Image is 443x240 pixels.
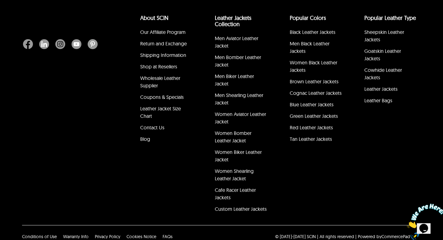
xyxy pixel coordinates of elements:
li: Cowhide Leather Jackets [363,65,418,84]
a: Pinterest [85,39,98,49]
li: Blue Leather Jackets [289,100,343,111]
a: Blue Leather Jackets [290,101,334,108]
li: Wholesale Leather Supplier [139,73,193,92]
a: Leather Jacket Size Chart [140,105,181,119]
a: Women Aviator Leather Jacket [215,111,266,125]
a: Women Shearling Leather Jacket [215,168,254,182]
a: Leather Bags [364,97,392,104]
a: Return and Exchange [140,40,187,47]
a: Shop at Resellers [140,63,177,70]
li: Women Bomber Leather Jacket [214,128,268,147]
a: Youtube [68,39,85,49]
a: Men Biker Leather Jacket [215,73,254,87]
a: Green Leather Jackets [290,113,338,119]
li: Sheepskin Leather Jackets [363,27,418,46]
p: © [DATE]-[DATE] SCIN | All rights reserved [275,233,354,240]
a: Instagram [52,39,68,49]
li: Red Leather Jackets [289,123,343,134]
a: Brown Leather Jackets [290,78,339,85]
li: Women Aviator Leather Jacket [214,109,268,128]
a: Black Leather Jackets [290,29,335,35]
img: Facebook [23,39,33,49]
a: Red Leather Jackets [290,124,333,131]
a: Coupons & Specials [140,94,184,100]
img: Linkedin [39,39,49,49]
div: | [355,233,357,240]
a: Popular Leather Type [364,14,416,21]
li: Shop at Resellers [139,62,193,73]
a: Cookies Notice [127,234,156,239]
a: Leather Jackets Collection [215,14,251,28]
li: Green Leather Jackets [289,111,343,123]
a: Goatskin Leather Jackets [364,48,401,62]
a: Sheepskin Leather Jackets [364,29,404,43]
li: Shipping Information [139,50,193,62]
img: Youtube [72,39,81,49]
a: Tan Leather Jackets [290,136,332,142]
iframe: chat widget [404,201,443,231]
a: Blog [140,136,150,142]
li: Blog [139,134,193,146]
li: Cognac Leather Jackets [289,88,343,100]
a: About SCIN [140,14,168,21]
a: Our Affiliate Program [140,29,186,35]
a: CommercePad [381,234,410,239]
li: Men Shearling Leather Jacket [214,90,268,109]
li: Cafe Racer Leather Jackets [214,185,268,204]
li: Brown Leather Jackets [289,77,343,88]
a: Warranty Info [63,234,89,239]
a: FAQs [163,234,173,239]
img: Pinterest [88,39,98,49]
li: Leather Jackets [363,84,418,96]
a: Facebook [23,39,36,49]
a: Cognac Leather Jackets [290,90,342,96]
li: Tan Leather Jackets [289,134,343,146]
a: Leather Jackets [364,86,398,92]
a: Women Biker Leather Jacket [215,149,262,163]
a: Women Black Leather Jackets [290,59,337,73]
a: Contact Us [140,124,164,131]
a: Cowhide Leather Jackets [364,67,402,81]
li: Custom Leather Jackets [214,204,268,216]
a: Conditions of Use [22,234,57,239]
li: Men Biker Leather Jacket [214,72,268,90]
li: Leather Jacket Size Chart [139,104,193,123]
div: Powered by [358,233,410,240]
li: Leather Bags [363,96,418,107]
li: Goatskin Leather Jackets [363,46,418,65]
li: Women Shearling Leather Jacket [214,166,268,185]
li: Our Affiliate Program [139,27,193,39]
a: Men Black Leather Jackets [290,40,330,54]
a: Women Bomber Leather Jacket [215,130,251,144]
a: Privacy Policy [95,234,120,239]
a: Men Shearling Leather Jacket [215,92,263,106]
li: Black Leather Jackets [289,27,343,39]
li: Women Biker Leather Jacket [214,147,268,166]
a: Custom Leather Jackets [215,206,267,212]
a: Men Bomber Leather Jacket [215,54,261,68]
a: popular leather jacket colors [290,14,326,21]
li: Men Black Leather Jackets [289,39,343,58]
a: Shipping Information [140,52,186,58]
li: Coupons & Specials [139,92,193,104]
li: Men Bomber Leather Jacket [214,53,268,72]
li: Return and Exchange [139,39,193,50]
li: Women Black Leather Jackets [289,58,343,77]
a: Linkedin [36,39,52,49]
li: Men Aviator Leather Jacket [214,34,268,53]
a: Cafe Racer Leather Jackets [215,187,256,201]
img: Instagram [55,39,65,49]
a: Wholesale Leather Supplier [140,75,180,89]
img: Chat attention grabber [2,2,41,27]
li: Contact Us [139,123,193,134]
a: Men Aviator Leather Jacket [215,35,258,49]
